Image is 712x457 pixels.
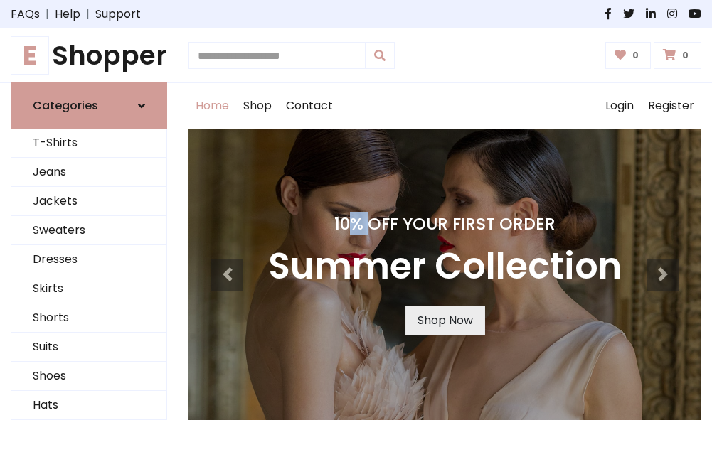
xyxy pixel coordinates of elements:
span: 0 [629,49,642,62]
a: Shop [236,83,279,129]
a: Hats [11,391,166,420]
span: | [40,6,55,23]
a: Login [598,83,641,129]
a: Suits [11,333,166,362]
a: Home [188,83,236,129]
a: Shoes [11,362,166,391]
a: 0 [654,42,701,69]
h4: 10% Off Your First Order [268,214,622,234]
span: 0 [679,49,692,62]
span: | [80,6,95,23]
a: FAQs [11,6,40,23]
a: Register [641,83,701,129]
a: Support [95,6,141,23]
a: Skirts [11,274,166,303]
a: Sweaters [11,216,166,245]
a: Help [55,6,80,23]
a: Jeans [11,158,166,187]
h6: Categories [33,99,98,112]
a: Shorts [11,303,166,333]
a: EShopper [11,40,167,71]
a: T-Shirts [11,129,166,158]
a: Categories [11,82,167,129]
a: Shop Now [405,306,485,335]
a: Contact [279,83,340,129]
span: E [11,36,49,75]
a: Dresses [11,245,166,274]
h3: Summer Collection [268,245,622,289]
h1: Shopper [11,40,167,71]
a: Jackets [11,187,166,216]
a: 0 [605,42,652,69]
